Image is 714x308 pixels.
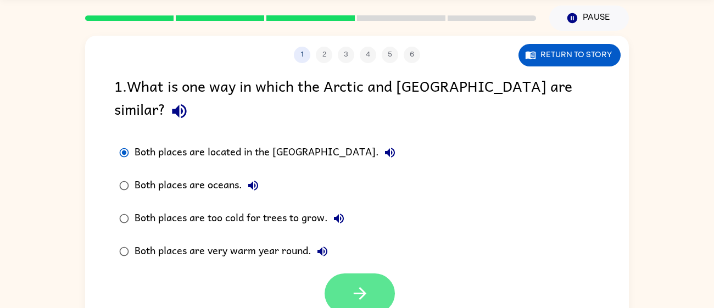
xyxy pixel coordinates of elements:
[518,44,621,66] button: Return to story
[135,175,264,197] div: Both places are oceans.
[242,175,264,197] button: Both places are oceans.
[114,74,600,125] div: 1 . What is one way in which the Arctic and [GEOGRAPHIC_DATA] are similar?
[294,47,310,63] button: 1
[135,142,401,164] div: Both places are located in the [GEOGRAPHIC_DATA].
[328,208,350,229] button: Both places are too cold for trees to grow.
[135,208,350,229] div: Both places are too cold for trees to grow.
[549,5,629,31] button: Pause
[379,142,401,164] button: Both places are located in the [GEOGRAPHIC_DATA].
[135,240,333,262] div: Both places are very warm year round.
[311,240,333,262] button: Both places are very warm year round.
